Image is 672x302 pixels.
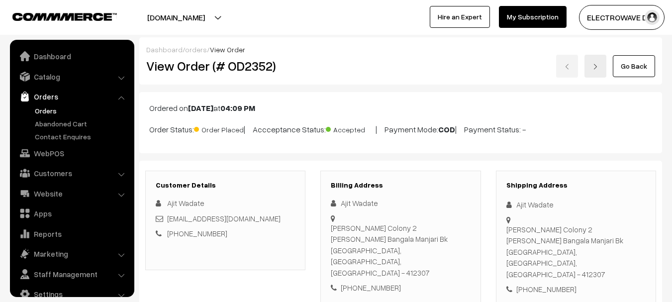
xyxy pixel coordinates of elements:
[149,122,652,135] p: Order Status: | Accceptance Status: | Payment Mode: | Payment Status: -
[499,6,567,28] a: My Subscription
[430,6,490,28] a: Hire an Expert
[210,45,245,54] span: View Order
[146,45,183,54] a: Dashboard
[331,181,470,190] h3: Billing Address
[220,103,255,113] b: 04:09 PM
[12,225,131,243] a: Reports
[592,64,598,70] img: right-arrow.png
[12,265,131,283] a: Staff Management
[32,118,131,129] a: Abandoned Cart
[146,58,306,74] h2: View Order (# OD2352)
[579,5,665,30] button: ELECTROWAVE DE…
[613,55,655,77] a: Go Back
[12,245,131,263] a: Marketing
[331,222,470,279] div: [PERSON_NAME] Colony 2 [PERSON_NAME] Bangala Manjari Bk [GEOGRAPHIC_DATA], [GEOGRAPHIC_DATA], [GE...
[645,10,660,25] img: user
[167,214,281,223] a: [EMAIL_ADDRESS][DOMAIN_NAME]
[506,284,646,295] div: [PHONE_NUMBER]
[156,181,295,190] h3: Customer Details
[12,144,131,162] a: WebPOS
[112,5,240,30] button: [DOMAIN_NAME]
[194,122,244,135] span: Order Placed
[32,105,131,116] a: Orders
[506,199,646,210] div: Ajit Wadate
[188,103,213,113] b: [DATE]
[167,229,227,238] a: [PHONE_NUMBER]
[331,198,470,209] div: Ajit Wadate
[146,44,655,55] div: / /
[12,185,131,202] a: Website
[149,102,652,114] p: Ordered on at
[12,164,131,182] a: Customers
[326,122,376,135] span: Accepted
[331,282,470,294] div: [PHONE_NUMBER]
[167,199,204,207] span: Ajit Wadate
[185,45,207,54] a: orders
[12,47,131,65] a: Dashboard
[32,131,131,142] a: Contact Enquires
[506,181,646,190] h3: Shipping Address
[12,68,131,86] a: Catalog
[12,88,131,105] a: Orders
[506,224,646,280] div: [PERSON_NAME] Colony 2 [PERSON_NAME] Bangala Manjari Bk [GEOGRAPHIC_DATA], [GEOGRAPHIC_DATA], [GE...
[12,204,131,222] a: Apps
[438,124,455,134] b: COD
[12,13,117,20] img: COMMMERCE
[12,10,99,22] a: COMMMERCE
